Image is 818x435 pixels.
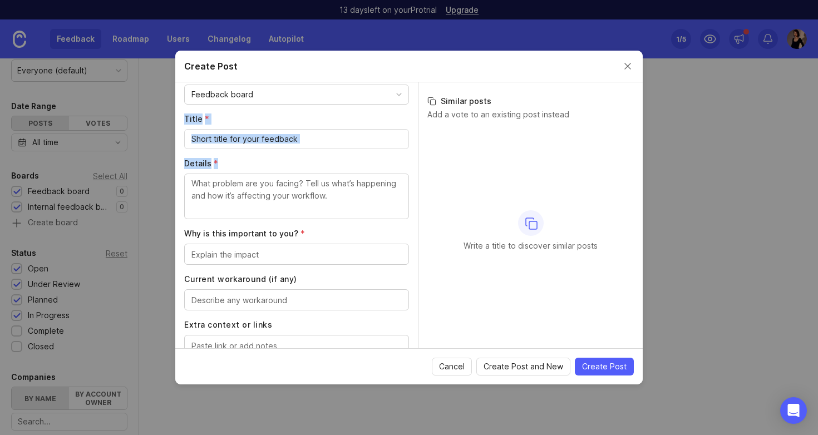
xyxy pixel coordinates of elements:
[484,361,563,372] span: Create Post and New
[184,114,209,123] span: Title (required)
[432,358,472,375] button: Cancel
[191,88,253,101] div: Feedback board
[184,60,238,73] h2: Create Post
[427,109,634,120] p: Add a vote to an existing post instead
[184,229,305,238] span: Why is this important to you? (required)
[184,319,409,330] label: Extra context or links
[780,397,807,424] div: Open Intercom Messenger
[184,274,409,285] label: Current workaround (if any)
[622,60,634,72] button: Close create post modal
[464,240,598,251] p: Write a title to discover similar posts
[476,358,570,375] button: Create Post and New
[184,159,218,168] span: Details (required)
[575,358,634,375] button: Create Post
[582,361,627,372] span: Create Post
[191,133,402,145] input: Short title for your feedback
[427,96,634,107] h3: Similar posts
[439,361,465,372] span: Cancel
